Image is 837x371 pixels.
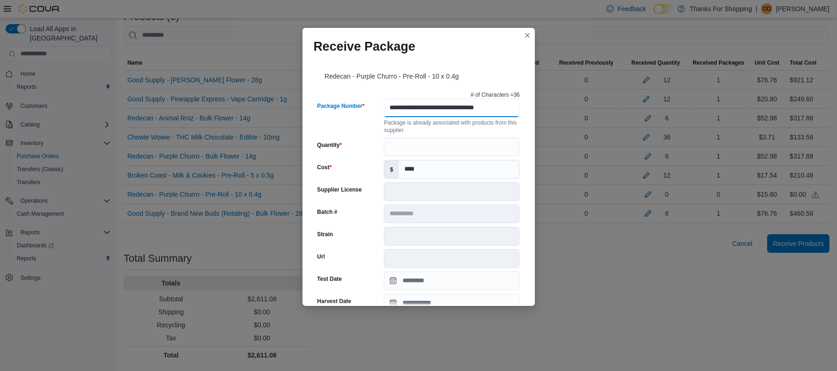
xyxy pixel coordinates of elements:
[317,275,342,283] label: Test Date
[317,141,342,149] label: Quantity
[522,30,533,41] button: Closes this modal window
[384,294,520,312] input: Press the down key to open a popover containing a calendar.
[317,186,362,193] label: Supplier License
[317,164,332,171] label: Cost
[317,253,325,260] label: Url
[314,61,524,87] div: Redecan - Purple Churro - Pre-Roll - 10 x 0.4g
[317,208,337,216] label: Batch #
[317,298,351,305] label: Harvest Date
[317,102,365,110] label: Package Number
[384,117,520,134] div: Package is already associated with products from this supplier.
[317,231,333,238] label: Strain
[384,160,399,178] label: $
[314,39,415,54] h1: Receive Package
[471,91,520,99] p: # of Characters = 36
[384,272,520,290] input: Press the down key to open a popover containing a calendar.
